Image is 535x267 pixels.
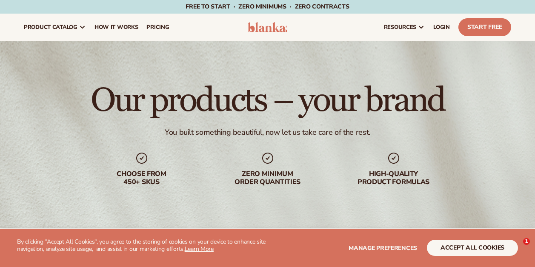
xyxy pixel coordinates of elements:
div: You built something beautiful, now let us take care of the rest. [165,128,370,137]
iframe: Intercom live chat [506,238,526,258]
a: How It Works [90,14,143,41]
span: Manage preferences [349,244,417,252]
button: Manage preferences [349,240,417,256]
p: By clicking "Accept All Cookies", you agree to the storing of cookies on your device to enhance s... [17,239,268,253]
span: LOGIN [433,24,450,31]
span: pricing [146,24,169,31]
img: logo [248,22,288,32]
a: Start Free [458,18,511,36]
span: How It Works [94,24,138,31]
div: Choose from 450+ Skus [87,170,196,186]
span: resources [384,24,416,31]
a: pricing [142,14,173,41]
span: 1 [523,238,530,245]
button: accept all cookies [427,240,518,256]
h1: Our products – your brand [91,83,444,117]
span: Free to start · ZERO minimums · ZERO contracts [186,3,349,11]
a: LOGIN [429,14,454,41]
a: product catalog [20,14,90,41]
div: High-quality product formulas [339,170,448,186]
div: Zero minimum order quantities [213,170,322,186]
span: product catalog [24,24,77,31]
a: Learn More [185,245,214,253]
a: resources [380,14,429,41]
